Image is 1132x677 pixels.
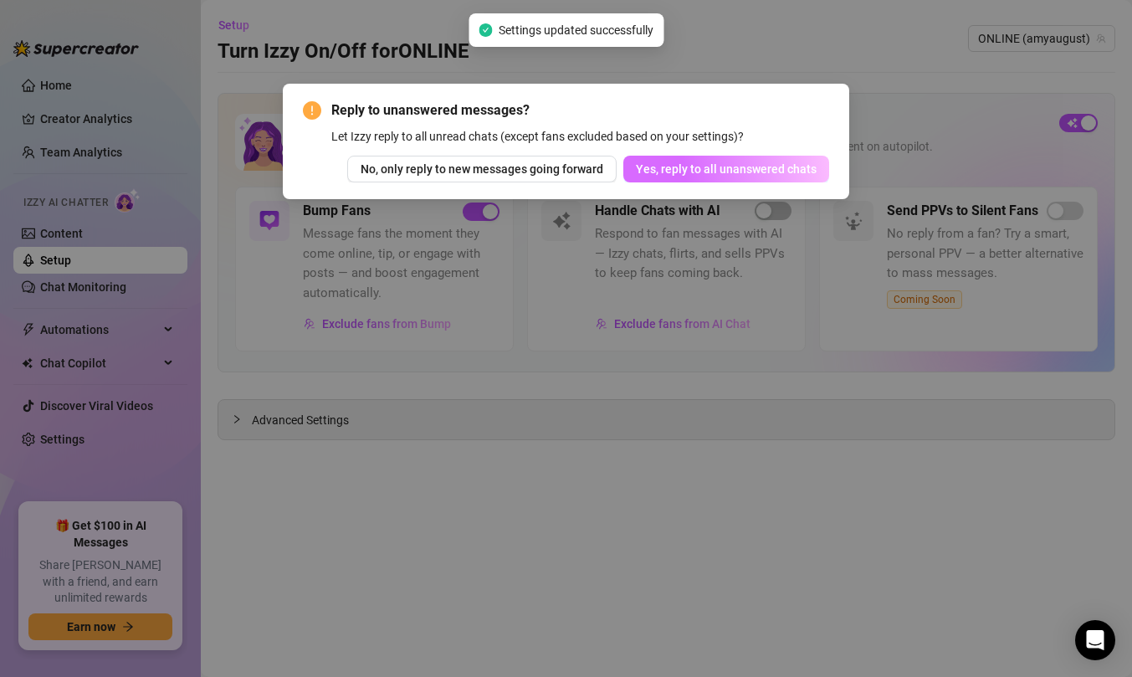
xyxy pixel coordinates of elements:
span: No, only reply to new messages going forward [361,162,603,176]
button: Yes, reply to all unanswered chats [623,156,829,182]
span: Reply to unanswered messages? [331,100,829,121]
span: Settings updated successfully [499,21,653,39]
span: exclamation-circle [303,101,321,120]
button: No, only reply to new messages going forward [347,156,617,182]
div: Open Intercom Messenger [1075,620,1115,660]
span: check-circle [479,23,492,37]
div: Let Izzy reply to all unread chats (except fans excluded based on your settings)? [331,127,829,146]
span: Yes, reply to all unanswered chats [636,162,817,176]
